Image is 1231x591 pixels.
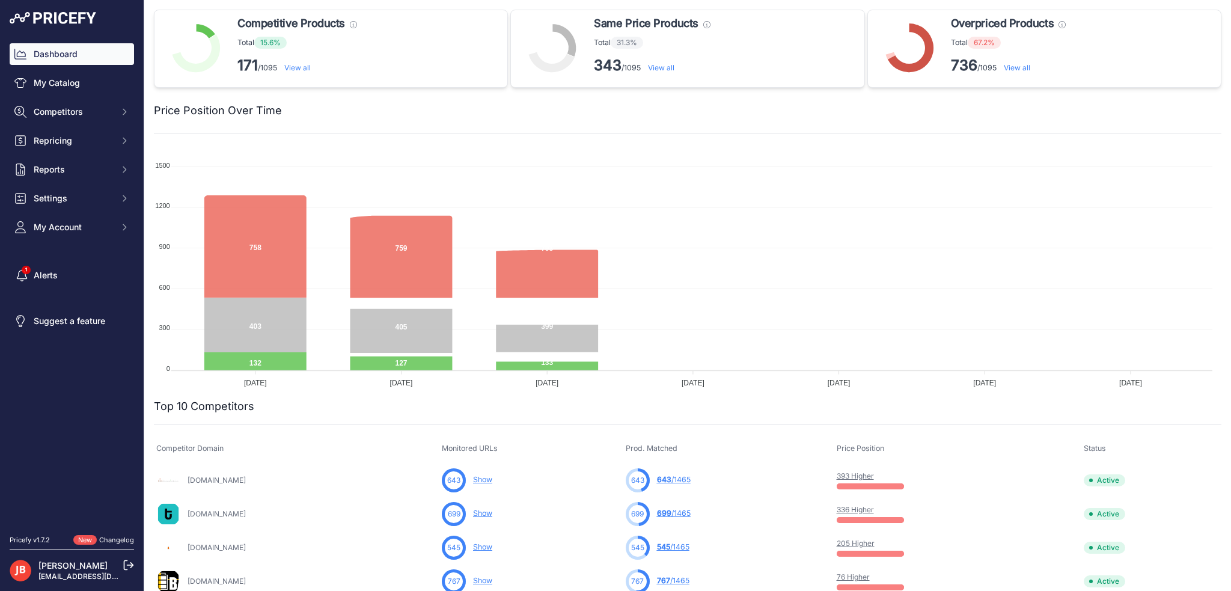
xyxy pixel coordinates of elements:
[951,37,1066,49] p: Total
[536,379,558,387] tspan: [DATE]
[1084,444,1106,453] span: Status
[156,444,224,453] span: Competitor Domain
[657,542,670,551] span: 545
[159,324,170,331] tspan: 300
[34,135,112,147] span: Repricing
[631,475,644,486] span: 643
[34,192,112,204] span: Settings
[237,15,345,32] span: Competitive Products
[968,37,1001,49] span: 67.2%
[10,310,134,332] a: Suggest a feature
[244,379,267,387] tspan: [DATE]
[10,72,134,94] a: My Catalog
[837,539,875,548] a: 205 Higher
[447,542,460,553] span: 545
[626,444,677,453] span: Prod. Matched
[951,57,977,74] strong: 736
[254,37,287,49] span: 15.6%
[159,284,170,291] tspan: 600
[951,56,1066,75] p: /1095
[594,37,710,49] p: Total
[10,12,96,24] img: Pricefy Logo
[657,475,691,484] a: 643/1465
[237,37,357,49] p: Total
[284,63,311,72] a: View all
[10,130,134,152] button: Repricing
[657,475,671,484] span: 643
[657,576,670,585] span: 767
[837,572,870,581] a: 76 Higher
[154,102,282,119] h2: Price Position Over Time
[828,379,851,387] tspan: [DATE]
[166,365,170,372] tspan: 0
[448,576,460,587] span: 767
[973,379,996,387] tspan: [DATE]
[38,560,108,571] a: [PERSON_NAME]
[837,471,874,480] a: 393 Higher
[657,509,671,518] span: 699
[448,509,460,519] span: 699
[1004,63,1030,72] a: View all
[10,188,134,209] button: Settings
[10,43,134,65] a: Dashboard
[188,543,246,552] a: [DOMAIN_NAME]
[1084,575,1125,587] span: Active
[473,509,492,518] a: Show
[10,265,134,286] a: Alerts
[34,164,112,176] span: Reports
[1084,542,1125,554] span: Active
[631,576,644,587] span: 767
[10,43,134,521] nav: Sidebar
[34,221,112,233] span: My Account
[473,542,492,551] a: Show
[447,475,460,486] span: 643
[648,63,674,72] a: View all
[155,202,170,209] tspan: 1200
[188,509,246,518] a: [DOMAIN_NAME]
[99,536,134,544] a: Changelog
[155,162,170,169] tspan: 1500
[631,509,644,519] span: 699
[34,106,112,118] span: Competitors
[631,542,644,553] span: 545
[442,444,498,453] span: Monitored URLs
[10,159,134,180] button: Reports
[154,398,254,415] h2: Top 10 Competitors
[657,576,689,585] a: 767/1465
[10,535,50,545] div: Pricefy v1.7.2
[188,577,246,586] a: [DOMAIN_NAME]
[657,509,691,518] a: 699/1465
[594,15,698,32] span: Same Price Products
[594,56,710,75] p: /1095
[594,57,622,74] strong: 343
[473,576,492,585] a: Show
[10,101,134,123] button: Competitors
[10,216,134,238] button: My Account
[38,572,164,581] a: [EMAIL_ADDRESS][DOMAIN_NAME]
[1084,474,1125,486] span: Active
[237,56,357,75] p: /1095
[73,535,97,545] span: New
[837,444,884,453] span: Price Position
[390,379,413,387] tspan: [DATE]
[237,57,258,74] strong: 171
[657,542,689,551] a: 545/1465
[188,476,246,485] a: [DOMAIN_NAME]
[611,37,643,49] span: 31.3%
[1084,508,1125,520] span: Active
[159,243,170,250] tspan: 900
[1119,379,1142,387] tspan: [DATE]
[837,505,874,514] a: 336 Higher
[951,15,1054,32] span: Overpriced Products
[682,379,704,387] tspan: [DATE]
[473,475,492,484] a: Show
